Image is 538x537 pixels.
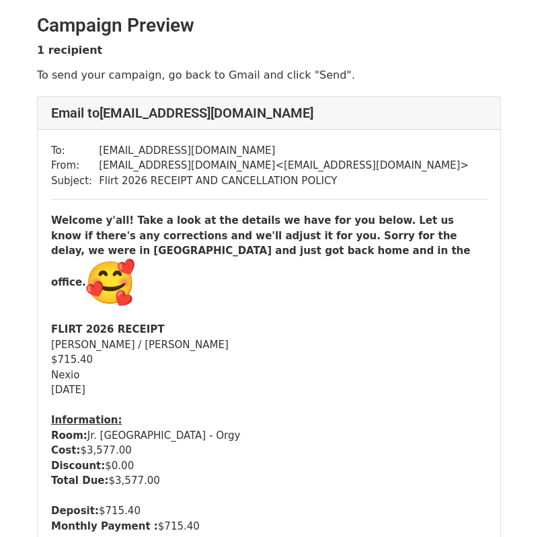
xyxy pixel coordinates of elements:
strong: Cost: [51,444,80,456]
strong: Room: [51,429,87,442]
td: To: [51,143,99,159]
div: $3,577.00 [51,443,487,458]
div: $715.40 [51,352,487,368]
p: To send your campaign, go back to Gmail and click "Send". [37,68,501,82]
strong: Monthly Payment : [51,520,158,532]
img: 🥰 [86,259,134,307]
td: From: [51,158,99,173]
u: Information: [51,414,122,426]
div: [PERSON_NAME] / [PERSON_NAME] [51,337,487,353]
td: [EMAIL_ADDRESS][DOMAIN_NAME] < [EMAIL_ADDRESS][DOMAIN_NAME] > [99,158,469,173]
td: Subject: [51,173,99,189]
strong: 1 recipient [37,44,102,56]
td: [EMAIL_ADDRESS][DOMAIN_NAME] [99,143,469,159]
div: $3,577.00 [51,473,487,489]
div: $715.40 [51,503,487,519]
div: [DATE] [51,382,487,398]
strong: Total Due: [51,474,109,487]
td: Flirt 2026 RECEIPT AND CANCELLATION POLICY [99,173,469,189]
div: $715.40 [51,519,487,534]
div: Nexio [51,368,487,383]
h2: Campaign Preview [37,14,501,37]
strong: Welcome y'all! Take a look at the details we have for you below. Let us know if there's any corre... [51,214,470,288]
strong: Deposit: [51,505,99,517]
div: $0.00 [51,458,487,474]
h4: Email to [EMAIL_ADDRESS][DOMAIN_NAME] [51,105,487,121]
strong: Discount: [51,460,105,472]
strong: FLIRT 2026 RECEIPT [51,323,165,335]
div: Jr. [GEOGRAPHIC_DATA] - Orgy [51,428,487,444]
